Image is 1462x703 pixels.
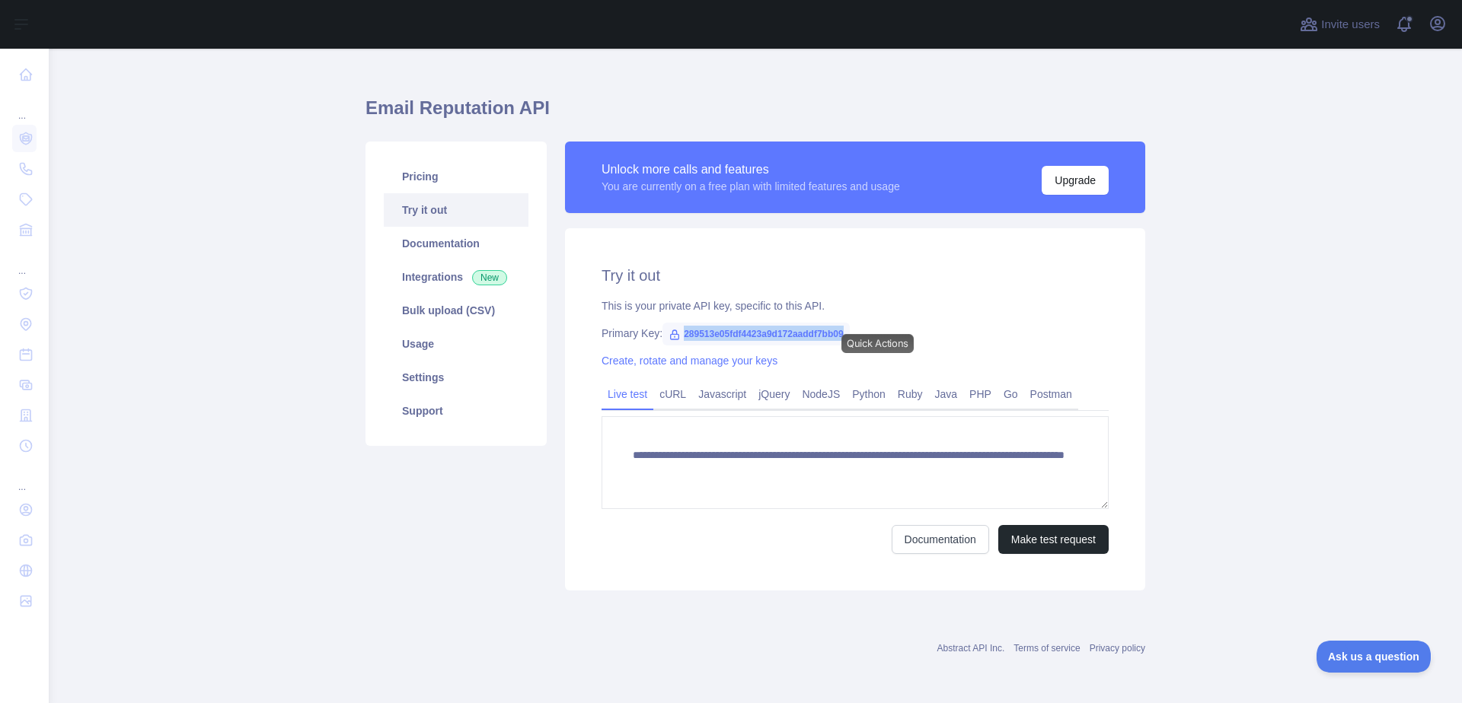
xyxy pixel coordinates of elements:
a: Privacy policy [1090,643,1145,654]
a: PHP [963,382,998,406]
a: Pricing [384,160,528,193]
a: Create, rotate and manage your keys [602,355,777,367]
button: Invite users [1297,12,1383,37]
div: ... [12,463,37,493]
a: Javascript [692,382,752,406]
a: cURL [653,382,692,406]
span: 289513e05fdf4423a9d172aaddf7bb09 [662,323,849,345]
div: ... [12,91,37,122]
div: You are currently on a free plan with limited features and usage [602,179,900,194]
a: Go [998,382,1024,406]
a: jQuery [752,382,796,406]
a: Python [846,382,892,406]
a: Integrations New [384,260,528,294]
span: Invite users [1321,16,1380,33]
a: Ruby [892,382,929,406]
a: Java [929,382,964,406]
a: Bulk upload (CSV) [384,294,528,327]
a: Support [384,394,528,428]
a: Documentation [384,227,528,260]
a: NodeJS [796,382,846,406]
a: Try it out [384,193,528,227]
a: Settings [384,361,528,394]
button: Make test request [998,525,1109,554]
a: Documentation [892,525,989,554]
a: Live test [602,382,653,406]
iframe: Toggle Customer Support [1317,641,1432,673]
a: Postman [1024,382,1078,406]
span: New [472,270,507,285]
div: ... [12,247,37,277]
h1: Email Reputation API [365,96,1145,132]
h2: Try it out [602,265,1109,286]
div: Unlock more calls and features [602,161,900,179]
button: Upgrade [1042,166,1109,195]
div: Primary Key: [602,326,1109,341]
div: This is your private API key, specific to this API. [602,298,1109,313]
a: Abstract API Inc. [937,643,1005,654]
a: Terms of service [1014,643,1080,654]
a: Usage [384,327,528,361]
